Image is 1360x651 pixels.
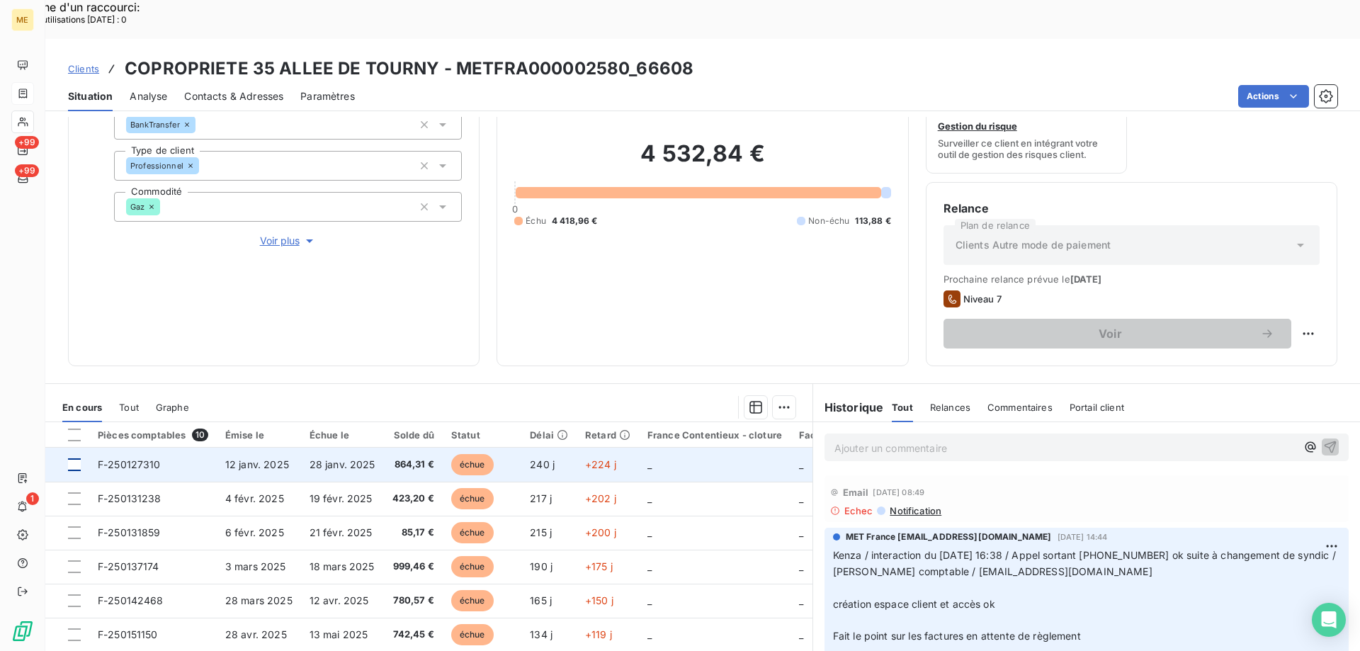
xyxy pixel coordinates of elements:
button: Voir [943,319,1291,349]
span: +150 j [585,594,613,606]
span: F-250127310 [98,458,161,470]
span: _ [647,628,652,640]
h3: COPROPRIETE 35 ALLEE DE TOURNY - METFRA000002580_66608 [125,56,693,81]
span: +99 [15,136,39,149]
span: 134 j [530,628,552,640]
span: BankTransfer [130,120,180,129]
span: Tout [119,402,139,413]
span: Gestion du risque [938,120,1017,132]
span: Contacts & Adresses [184,89,283,103]
span: échue [451,522,494,543]
span: 217 j [530,492,552,504]
span: [DATE] 08:49 [873,488,924,497]
div: Retard [585,429,630,441]
span: F-250142468 [98,594,164,606]
div: Délai [530,429,568,441]
span: Paramètres [300,89,355,103]
span: _ [799,526,803,538]
div: Échue le [310,429,375,441]
span: 10 [192,429,208,441]
span: 240 j [530,458,555,470]
span: Voir [960,328,1260,339]
span: _ [647,594,652,606]
span: Notification [888,505,941,516]
span: +99 [15,164,39,177]
span: 215 j [530,526,552,538]
div: Facture / Echéancier [799,429,896,441]
span: Non-échu [808,215,849,227]
span: +175 j [585,560,613,572]
span: _ [799,594,803,606]
button: Gestion du risqueSurveiller ce client en intégrant votre outil de gestion des risques client. [926,83,1128,174]
span: _ [799,560,803,572]
span: échue [451,488,494,509]
span: +202 j [585,492,616,504]
span: En cours [62,402,102,413]
span: F-250137174 [98,560,159,572]
span: Professionnel [130,162,183,170]
span: 1 [26,492,39,505]
span: F-250131238 [98,492,161,504]
span: Clients Autre mode de paiement [956,238,1111,252]
div: Pièces comptables [98,429,208,441]
span: MET France [EMAIL_ADDRESS][DOMAIN_NAME] [846,531,1052,543]
input: Ajouter une valeur [160,200,171,213]
span: Commentaires [987,402,1053,413]
span: 999,46 € [392,560,434,574]
span: 28 mars 2025 [225,594,293,606]
span: Analyse [130,89,167,103]
span: Échu [526,215,546,227]
h6: Relance [943,200,1320,217]
a: Clients [68,62,99,76]
div: Statut [451,429,513,441]
span: Voir plus [260,234,317,248]
span: Graphe [156,402,189,413]
span: 28 avr. 2025 [225,628,287,640]
span: [DATE] [1070,273,1102,285]
span: 6 févr. 2025 [225,526,284,538]
span: échue [451,624,494,645]
span: F-250151150 [98,628,158,640]
span: 85,17 € [392,526,434,540]
span: 21 févr. 2025 [310,526,373,538]
span: Portail client [1070,402,1124,413]
span: échue [451,590,494,611]
input: Ajouter une valeur [195,118,207,131]
span: _ [799,458,803,470]
span: 190 j [530,560,552,572]
span: Clients [68,63,99,74]
img: Logo LeanPay [11,620,34,642]
div: France Contentieux - cloture [647,429,782,441]
span: _ [647,458,652,470]
span: Fait le point sur les factures en attente de règlement [833,630,1081,642]
span: 742,45 € [392,628,434,642]
span: 28 janv. 2025 [310,458,375,470]
span: [DATE] 14:44 [1058,533,1108,541]
span: _ [799,492,803,504]
button: Actions [1238,85,1309,108]
span: Email [843,487,869,498]
span: +200 j [585,526,616,538]
span: _ [647,560,652,572]
span: 3 mars 2025 [225,560,286,572]
h2: 4 532,84 € [514,140,890,182]
span: 0 [512,203,518,215]
span: Niveau 7 [963,293,1002,305]
div: Émise le [225,429,293,441]
span: Situation [68,89,113,103]
span: 12 avr. 2025 [310,594,369,606]
div: Open Intercom Messenger [1312,603,1346,637]
span: échue [451,556,494,577]
span: 4 févr. 2025 [225,492,284,504]
span: +224 j [585,458,616,470]
span: _ [799,628,803,640]
span: 113,88 € [855,215,890,227]
span: 13 mai 2025 [310,628,368,640]
span: 423,20 € [392,492,434,506]
div: Solde dû [392,429,434,441]
span: 12 janv. 2025 [225,458,289,470]
span: 780,57 € [392,594,434,608]
span: Echec [844,505,873,516]
span: F-250131859 [98,526,161,538]
span: 19 févr. 2025 [310,492,373,504]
